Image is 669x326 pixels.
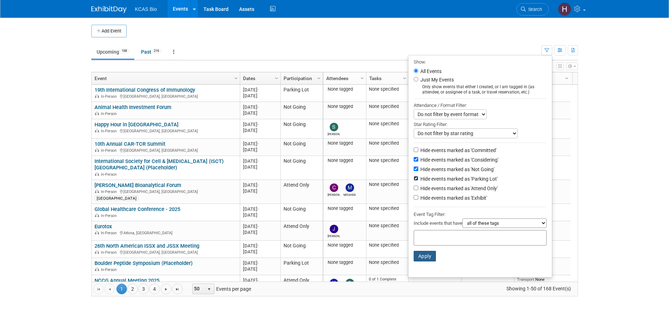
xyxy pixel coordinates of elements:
div: Attendance / Format Filter: [414,101,547,109]
span: 168 [120,48,129,54]
span: 1 [116,284,127,294]
a: 19th International Congress of Immunology [95,87,195,93]
div: [DATE] [243,147,277,153]
div: Event Tag Filter: [414,210,547,218]
a: Column Settings [563,72,571,83]
img: Karla Moncada [330,279,338,287]
div: [DATE] [243,110,277,116]
div: [DATE] [243,266,277,272]
div: [DATE] [243,229,277,235]
label: Hide events marked as 'Not Going' [419,166,494,173]
img: In-Person Event [95,267,99,271]
div: [DATE] [243,277,277,283]
td: Not Going [280,204,323,221]
a: Upcoming168 [91,45,134,59]
button: Add Event [91,25,127,37]
div: [DATE] [243,223,277,229]
a: Past216 [136,45,166,59]
img: In-Person Event [95,172,99,176]
a: [PERSON_NAME] Bioanalytical Forum [95,182,181,188]
img: ExhibitDay [91,6,127,13]
img: In-Person Event [95,250,99,254]
div: None tagged [326,206,363,211]
span: Events per page [183,284,258,294]
div: Star Rating Filter: [414,119,547,128]
span: - [257,278,259,283]
img: Sara Herrmann [346,279,354,287]
a: NCCG Annual Meeting 2025 [95,277,159,284]
div: None specified [369,140,406,146]
a: Eurotox [95,223,112,230]
div: [DATE] [243,158,277,164]
div: Sara Herrmann [328,131,340,136]
span: - [257,87,259,92]
div: [GEOGRAPHIC_DATA], [GEOGRAPHIC_DATA] [95,147,237,153]
span: In-Person [101,94,119,99]
div: MOUHSSIN OUFIR [343,192,356,197]
td: Not Going [280,241,323,258]
div: [DATE] [243,206,277,212]
div: None specified [369,206,406,211]
div: None tagged [326,86,363,92]
span: KCAS Bio [135,6,157,12]
a: Dates [243,72,276,84]
span: In-Person [101,189,119,194]
a: 3 [138,284,149,294]
span: - [257,260,259,266]
span: In-Person [101,213,119,218]
td: Parking Lot [280,258,323,275]
label: Hide events marked as 'Parking Lot' [419,175,498,182]
a: Go to the previous page [104,284,115,294]
span: In-Person [101,129,119,133]
div: [GEOGRAPHIC_DATA] [95,195,139,201]
a: International Society for Cell & [MEDICAL_DATA] (ISCT) [GEOGRAPHIC_DATA] (Placeholder) [95,158,224,171]
td: Attend Only [280,275,323,295]
div: None specified [369,86,406,92]
td: Not Going [280,139,323,156]
div: [DATE] [243,182,277,188]
div: [DATE] [243,188,277,194]
div: None tagged [326,242,363,248]
a: Column Settings [273,72,280,83]
span: In-Person [101,111,119,116]
span: Go to the next page [163,286,169,292]
div: [DATE] [243,104,277,110]
a: Animal Health Investment Forum [95,104,171,110]
div: Include events that have [414,218,547,230]
div: None tagged [326,104,363,109]
div: [DATE] [243,141,277,147]
a: Happy Hour in [GEOGRAPHIC_DATA] [95,121,178,128]
div: [GEOGRAPHIC_DATA], [GEOGRAPHIC_DATA] [95,188,237,194]
span: In-Person [101,231,119,235]
div: 0 of 1 Complete [369,277,406,282]
img: MOUHSSIN OUFIR [346,183,354,192]
img: In-Person Event [95,231,99,234]
div: None specified [369,223,406,229]
a: Column Settings [401,72,408,83]
span: Go to the last page [175,286,180,292]
div: None specified [369,260,406,265]
div: [DATE] [243,164,277,170]
div: None tagged [326,140,363,146]
span: - [257,243,259,248]
span: - [257,122,259,127]
a: Global Healthcare Conference - 2025 [95,206,180,212]
label: Just My Events [419,76,454,83]
a: Go to the next page [161,284,171,294]
div: [GEOGRAPHIC_DATA], [GEOGRAPHIC_DATA] [95,93,237,99]
a: 2 [127,284,138,294]
div: [GEOGRAPHIC_DATA], [GEOGRAPHIC_DATA] [95,128,237,134]
span: Column Settings [316,76,322,81]
a: Tasks [369,72,404,84]
span: 50 [193,284,205,294]
td: Not Going [280,102,323,119]
span: Column Settings [359,76,365,81]
div: [DATE] [243,243,277,249]
div: None specified [369,242,406,248]
span: - [257,141,259,146]
a: Boulder Peptide Symposium (Placeholder) [95,260,193,266]
span: Go to the previous page [107,286,112,292]
a: Column Settings [232,72,240,83]
span: In-Person [101,267,119,272]
div: None specified [369,104,406,109]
